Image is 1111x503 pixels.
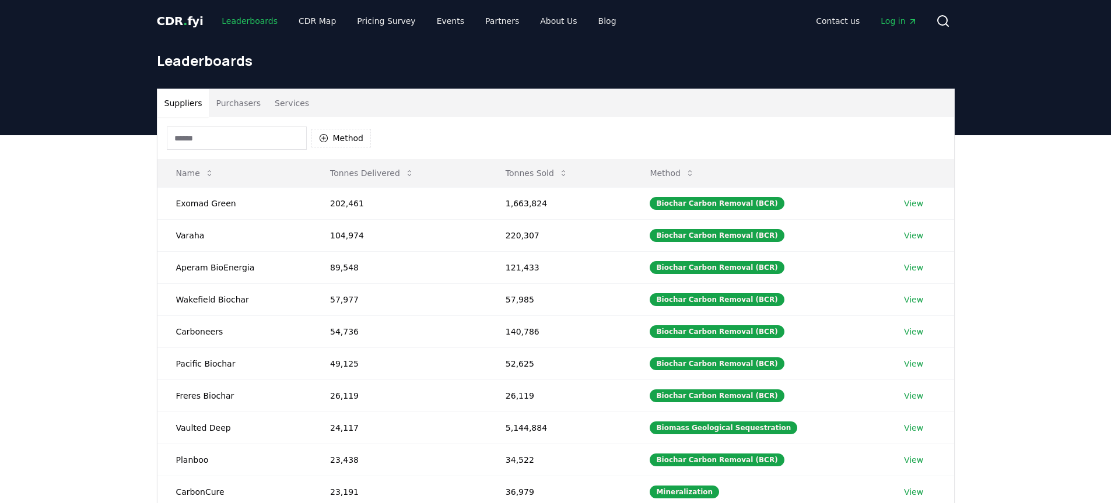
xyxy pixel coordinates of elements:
[650,229,784,242] div: Biochar Carbon Removal (BCR)
[881,15,917,27] span: Log in
[157,13,204,29] a: CDR.fyi
[311,251,487,283] td: 89,548
[311,347,487,379] td: 49,125
[650,325,784,338] div: Biochar Carbon Removal (BCR)
[904,486,923,498] a: View
[807,10,869,31] a: Contact us
[650,486,719,498] div: Mineralization
[311,187,487,219] td: 202,461
[904,454,923,466] a: View
[268,89,316,117] button: Services
[427,10,474,31] a: Events
[487,219,632,251] td: 220,307
[348,10,425,31] a: Pricing Survey
[157,411,311,444] td: Vaulted Deep
[311,219,487,251] td: 104,974
[531,10,586,31] a: About Us
[904,198,923,209] a: View
[487,411,632,444] td: 5,144,884
[311,283,487,315] td: 57,977
[289,10,345,31] a: CDR Map
[650,293,784,306] div: Biochar Carbon Removal (BCR)
[157,219,311,251] td: Varaha
[650,261,784,274] div: Biochar Carbon Removal (BCR)
[157,187,311,219] td: Exomad Green
[650,389,784,402] div: Biochar Carbon Removal (BCR)
[321,161,423,185] button: Tonnes Delivered
[157,89,209,117] button: Suppliers
[209,89,268,117] button: Purchasers
[311,129,371,147] button: Method
[157,251,311,283] td: Aperam BioEnergia
[212,10,625,31] nav: Main
[157,315,311,347] td: Carboneers
[807,10,926,31] nav: Main
[904,390,923,402] a: View
[157,347,311,379] td: Pacific Biochar
[311,411,487,444] td: 24,117
[904,230,923,241] a: View
[476,10,528,31] a: Partners
[650,453,784,466] div: Biochar Carbon Removal (BCR)
[311,315,487,347] td: 54,736
[183,14,187,28] span: .
[640,161,704,185] button: Method
[487,315,632,347] td: 140,786
[496,161,577,185] button: Tonnes Sold
[487,444,632,476] td: 34,522
[904,294,923,305] a: View
[871,10,926,31] a: Log in
[904,422,923,434] a: View
[904,326,923,337] a: View
[311,379,487,411] td: 26,119
[650,197,784,210] div: Biochar Carbon Removal (BCR)
[487,347,632,379] td: 52,625
[904,262,923,273] a: View
[311,444,487,476] td: 23,438
[157,14,204,28] span: CDR fyi
[157,51,955,70] h1: Leaderboards
[650,357,784,370] div: Biochar Carbon Removal (BCR)
[167,161,223,185] button: Name
[487,187,632,219] td: 1,663,824
[487,379,632,411] td: 26,119
[487,283,632,315] td: 57,985
[157,283,311,315] td: Wakefield Biochar
[157,444,311,476] td: Planboo
[487,251,632,283] td: 121,433
[212,10,287,31] a: Leaderboards
[589,10,626,31] a: Blog
[650,421,797,434] div: Biomass Geological Sequestration
[904,358,923,370] a: View
[157,379,311,411] td: Freres Biochar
